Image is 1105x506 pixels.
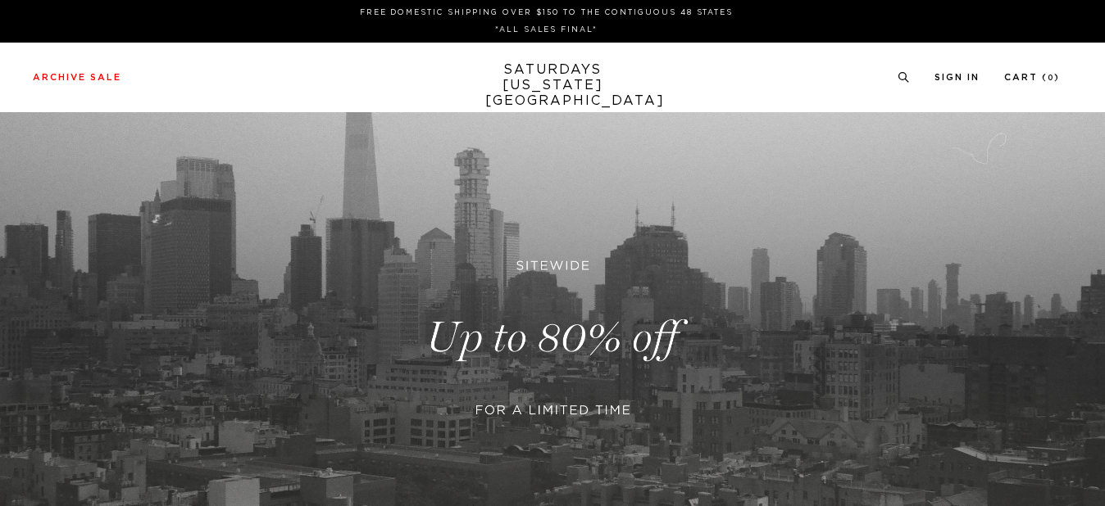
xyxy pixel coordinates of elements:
p: *ALL SALES FINAL* [39,24,1053,36]
a: Archive Sale [33,73,121,82]
p: FREE DOMESTIC SHIPPING OVER $150 TO THE CONTIGUOUS 48 STATES [39,7,1053,19]
small: 0 [1048,75,1054,82]
a: Sign In [934,73,980,82]
a: Cart (0) [1004,73,1060,82]
a: SATURDAYS[US_STATE][GEOGRAPHIC_DATA] [485,62,621,109]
